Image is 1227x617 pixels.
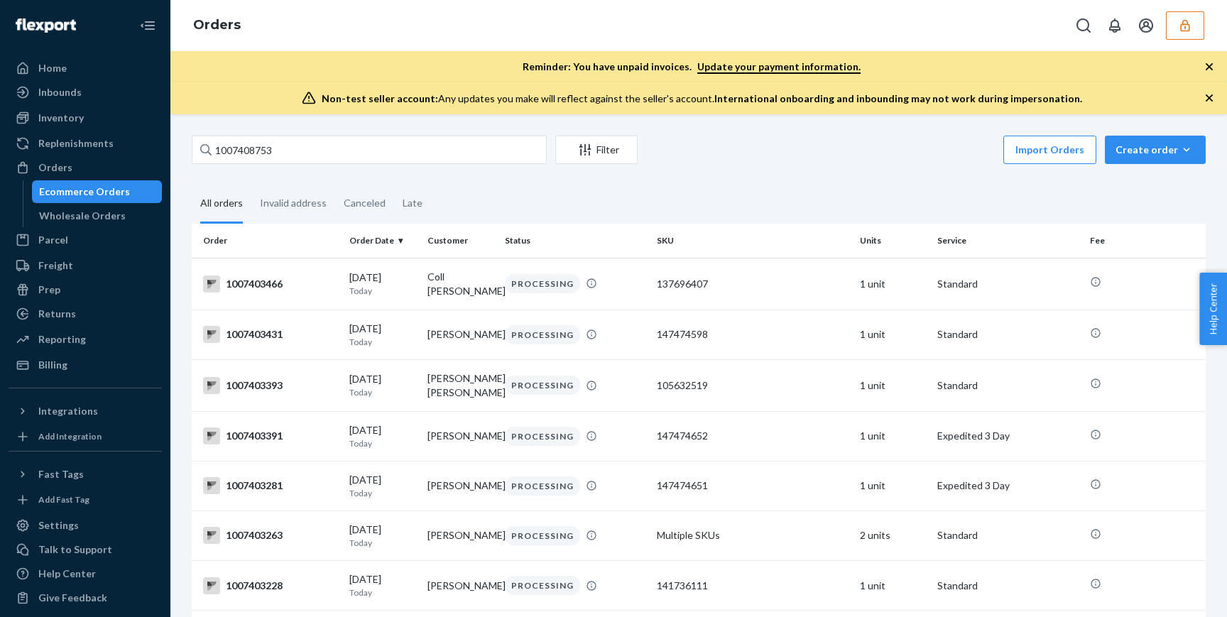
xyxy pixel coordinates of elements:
div: 1007403431 [203,326,338,343]
div: PROCESSING [505,376,580,395]
p: Reminder: You have unpaid invoices. [523,60,861,74]
div: 147474652 [657,429,849,443]
div: Add Integration [38,430,102,442]
td: 1 unit [854,561,932,611]
div: Billing [38,358,67,372]
button: Give Feedback [9,586,162,609]
td: 1 unit [854,310,932,359]
button: Open account menu [1132,11,1160,40]
div: 141736111 [657,579,849,593]
input: Search orders [192,136,547,164]
div: 1007403228 [203,577,338,594]
div: Any updates you make will reflect against the seller's account. [322,92,1082,106]
td: [PERSON_NAME] [422,310,499,359]
div: Inventory [38,111,84,125]
p: Today [349,586,415,599]
div: PROCESSING [505,325,580,344]
a: Billing [9,354,162,376]
div: 1007403263 [203,527,338,544]
td: 1 unit [854,461,932,510]
div: [DATE] [349,523,415,549]
div: PROCESSING [505,526,580,545]
th: Units [854,224,932,258]
div: PROCESSING [505,427,580,446]
span: Non-test seller account: [322,92,438,104]
th: Service [932,224,1084,258]
p: Today [349,285,415,297]
div: 1007403466 [203,275,338,293]
button: Help Center [1199,273,1227,345]
div: [DATE] [349,322,415,348]
th: Order Date [344,224,421,258]
button: Filter [555,136,638,164]
a: Freight [9,254,162,277]
button: Import Orders [1003,136,1096,164]
a: Replenishments [9,132,162,155]
a: Returns [9,302,162,325]
td: 1 unit [854,359,932,411]
div: PROCESSING [505,274,580,293]
span: International onboarding and inbounding may not work during impersonation. [714,92,1082,104]
button: Fast Tags [9,463,162,486]
button: Open Search Box [1069,11,1098,40]
div: Reporting [38,332,86,346]
td: 1 unit [854,411,932,461]
a: Help Center [9,562,162,585]
ol: breadcrumbs [182,5,252,46]
div: Freight [38,258,73,273]
div: [DATE] [349,423,415,449]
a: Parcel [9,229,162,251]
th: SKU [651,224,854,258]
div: Ecommerce Orders [39,185,130,199]
div: 147474598 [657,327,849,342]
th: Order [192,224,344,258]
p: Today [349,336,415,348]
p: Expedited 3 Day [937,429,1078,443]
a: Update your payment information. [697,60,861,74]
div: [DATE] [349,473,415,499]
div: Integrations [38,404,98,418]
div: Create order [1116,143,1195,157]
div: Home [38,61,67,75]
div: Add Fast Tag [38,493,89,506]
p: Today [349,537,415,549]
div: Give Feedback [38,591,107,605]
button: Create order [1105,136,1206,164]
button: Open notifications [1101,11,1129,40]
div: 1007403281 [203,477,338,494]
th: Status [499,224,651,258]
a: Add Fast Tag [9,491,162,508]
a: Prep [9,278,162,301]
td: 1 unit [854,258,932,310]
a: Add Integration [9,428,162,445]
div: Prep [38,283,60,297]
p: Standard [937,327,1078,342]
div: 137696407 [657,277,849,291]
div: PROCESSING [505,576,580,595]
td: Multiple SKUs [651,510,854,560]
div: Canceled [344,185,386,222]
td: [PERSON_NAME] [422,510,499,560]
div: 1007403391 [203,427,338,444]
div: Customer [427,234,493,246]
img: Flexport logo [16,18,76,33]
a: Inbounds [9,81,162,104]
div: 147474651 [657,479,849,493]
div: Settings [38,518,79,533]
p: Standard [937,277,1078,291]
p: Standard [937,528,1078,542]
p: Expedited 3 Day [937,479,1078,493]
div: Talk to Support [38,542,112,557]
td: [PERSON_NAME] [PERSON_NAME] [422,359,499,411]
div: All orders [200,185,243,224]
p: Standard [937,378,1078,393]
td: 2 units [854,510,932,560]
button: Close Navigation [133,11,162,40]
div: Invalid address [260,185,327,222]
a: Talk to Support [9,538,162,561]
div: PROCESSING [505,476,580,496]
div: Inbounds [38,85,82,99]
div: Help Center [38,567,96,581]
div: [DATE] [349,572,415,599]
